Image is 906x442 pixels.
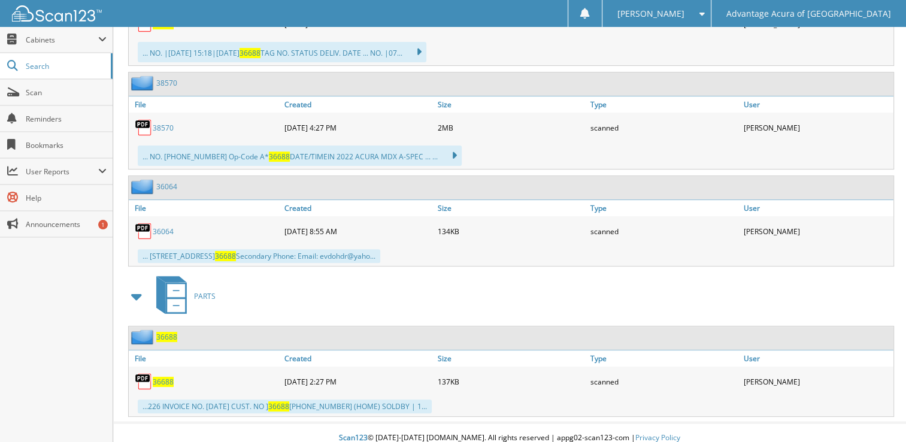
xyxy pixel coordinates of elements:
[215,251,236,261] span: 36688
[135,222,153,240] img: PDF.png
[435,200,587,216] a: Size
[194,291,216,301] span: PARTS
[435,96,587,113] a: Size
[156,78,177,88] a: 38570
[587,96,740,113] a: Type
[138,146,462,166] div: ... NO. [PHONE_NUMBER] Op-Code A* DATE/TIMEIN 2022 ACURA MDX A-SPEC ... ...
[435,370,587,393] div: 137KB
[129,350,281,367] a: File
[435,219,587,243] div: 134KB
[131,179,156,194] img: folder2.png
[240,48,260,58] span: 36688
[587,200,740,216] a: Type
[129,200,281,216] a: File
[26,61,105,71] span: Search
[741,350,893,367] a: User
[129,96,281,113] a: File
[617,10,684,17] span: [PERSON_NAME]
[741,96,893,113] a: User
[741,116,893,140] div: [PERSON_NAME]
[435,116,587,140] div: 2MB
[26,219,107,229] span: Announcements
[26,166,98,177] span: User Reports
[138,42,426,62] div: ... NO. |[DATE] 15:18|[DATE] TAG NO. STATUS DELIV. DATE ... NO. |07...
[138,249,380,263] div: ... [STREET_ADDRESS] Secondary Phone: Email: evdohdr@yaho...
[138,399,432,413] div: ...226 INVOICE NO. [DATE] CUST. NO ] [PHONE_NUMBER] (HOME) SOLDBY | 1...
[153,123,174,133] a: 38570
[587,370,740,393] div: scanned
[156,181,177,192] a: 36064
[587,219,740,243] div: scanned
[281,350,434,367] a: Created
[269,152,290,162] span: 36688
[98,220,108,229] div: 1
[26,114,107,124] span: Reminders
[268,401,289,411] span: 36688
[149,273,216,320] a: PARTS
[135,119,153,137] img: PDF.png
[741,200,893,216] a: User
[131,329,156,344] img: folder2.png
[135,373,153,390] img: PDF.png
[281,96,434,113] a: Created
[26,193,107,203] span: Help
[281,200,434,216] a: Created
[26,140,107,150] span: Bookmarks
[435,350,587,367] a: Size
[587,116,740,140] div: scanned
[153,377,174,387] a: 36688
[281,370,434,393] div: [DATE] 2:27 PM
[741,219,893,243] div: [PERSON_NAME]
[726,10,891,17] span: Advantage Acura of [GEOGRAPHIC_DATA]
[587,350,740,367] a: Type
[281,219,434,243] div: [DATE] 8:55 AM
[846,385,906,442] iframe: Chat Widget
[153,226,174,237] a: 36064
[156,332,177,342] a: 36688
[741,370,893,393] div: [PERSON_NAME]
[281,116,434,140] div: [DATE] 4:27 PM
[12,5,102,22] img: scan123-logo-white.svg
[131,75,156,90] img: folder2.png
[26,87,107,98] span: Scan
[26,35,98,45] span: Cabinets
